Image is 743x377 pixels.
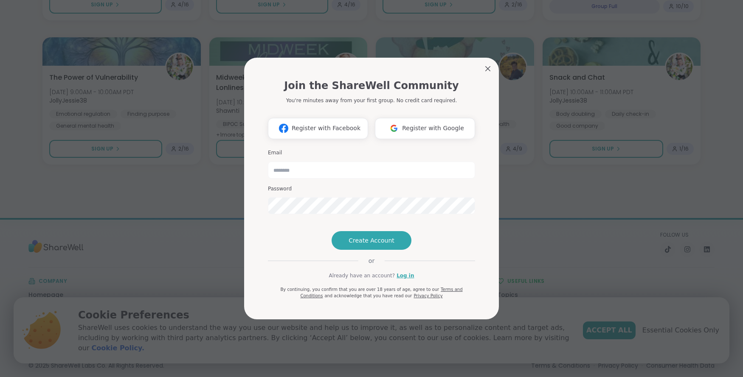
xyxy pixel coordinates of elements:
span: Register with Facebook [292,124,360,133]
span: By continuing, you confirm that you are over 18 years of age, agree to our [280,287,439,292]
a: Privacy Policy [414,293,442,298]
span: Register with Google [402,124,464,133]
h3: Email [268,149,475,156]
a: Terms and Conditions [300,287,462,298]
span: Already have an account? [329,272,395,279]
button: Register with Facebook [268,118,368,139]
h3: Password [268,185,475,193]
span: Create Account [349,236,394,245]
a: Log in [397,272,414,279]
span: and acknowledge that you have read our [324,293,412,298]
span: or [358,257,385,265]
img: ShareWell Logomark [276,120,292,136]
button: Register with Google [375,118,475,139]
button: Create Account [332,231,411,250]
img: ShareWell Logomark [386,120,402,136]
p: You're minutes away from your first group. No credit card required. [286,97,457,104]
h1: Join the ShareWell Community [284,78,459,93]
